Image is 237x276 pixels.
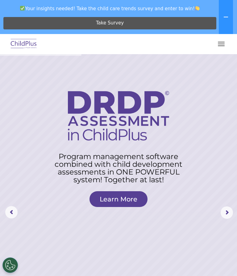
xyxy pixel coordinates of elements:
img: DRDP Assessment in ChildPlus [68,91,169,140]
img: 👏 [195,6,200,11]
img: ChildPlus by Procare Solutions [9,37,38,51]
button: Cookies Settings [2,257,18,273]
span: Your insights needed! Take the child care trends survey and enter to win! [2,2,218,15]
a: Take Survey [3,17,216,29]
a: Learn More [89,191,148,207]
rs-layer: Program management software combined with child development assessments in ONE POWERFUL system! T... [48,153,189,183]
img: ✅ [20,6,25,11]
span: Take Survey [96,18,124,28]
